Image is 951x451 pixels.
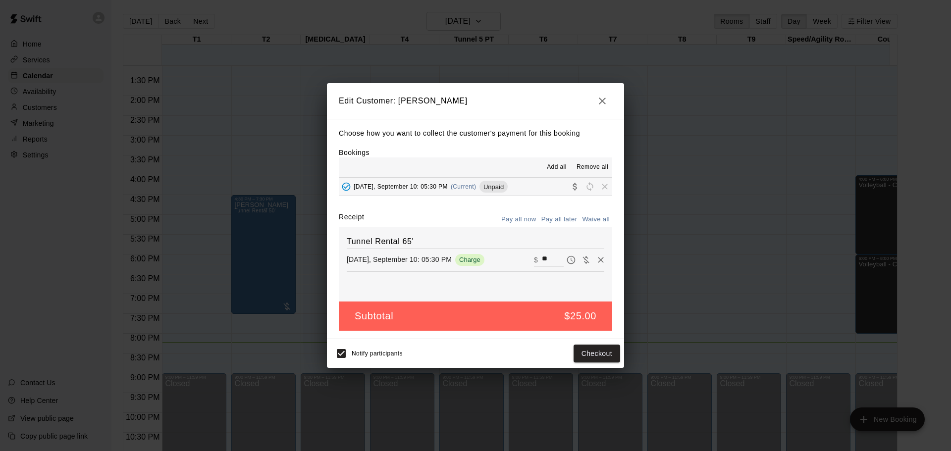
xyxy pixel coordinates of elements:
[455,256,484,263] span: Charge
[564,309,596,323] h5: $25.00
[327,83,624,119] h2: Edit Customer: [PERSON_NAME]
[339,212,364,227] label: Receipt
[582,183,597,190] span: Reschedule
[339,179,354,194] button: Added - Collect Payment
[355,309,393,323] h5: Subtotal
[451,183,476,190] span: (Current)
[479,183,508,191] span: Unpaid
[539,212,580,227] button: Pay all later
[534,255,538,265] p: $
[347,235,604,248] h6: Tunnel Rental 65'
[580,212,612,227] button: Waive all
[593,252,608,267] button: Remove
[339,178,612,196] button: Added - Collect Payment[DATE], September 10: 05:30 PM(Current)UnpaidCollect paymentRescheduleRemove
[597,183,612,190] span: Remove
[577,162,608,172] span: Remove all
[579,255,593,263] span: Waive payment
[564,255,579,263] span: Pay later
[354,183,448,190] span: [DATE], September 10: 05:30 PM
[541,159,573,175] button: Add all
[352,350,403,357] span: Notify participants
[499,212,539,227] button: Pay all now
[568,183,582,190] span: Collect payment
[339,127,612,140] p: Choose how you want to collect the customer's payment for this booking
[573,159,612,175] button: Remove all
[339,149,370,156] label: Bookings
[574,345,620,363] button: Checkout
[347,254,452,264] p: [DATE], September 10: 05:30 PM
[547,162,567,172] span: Add all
